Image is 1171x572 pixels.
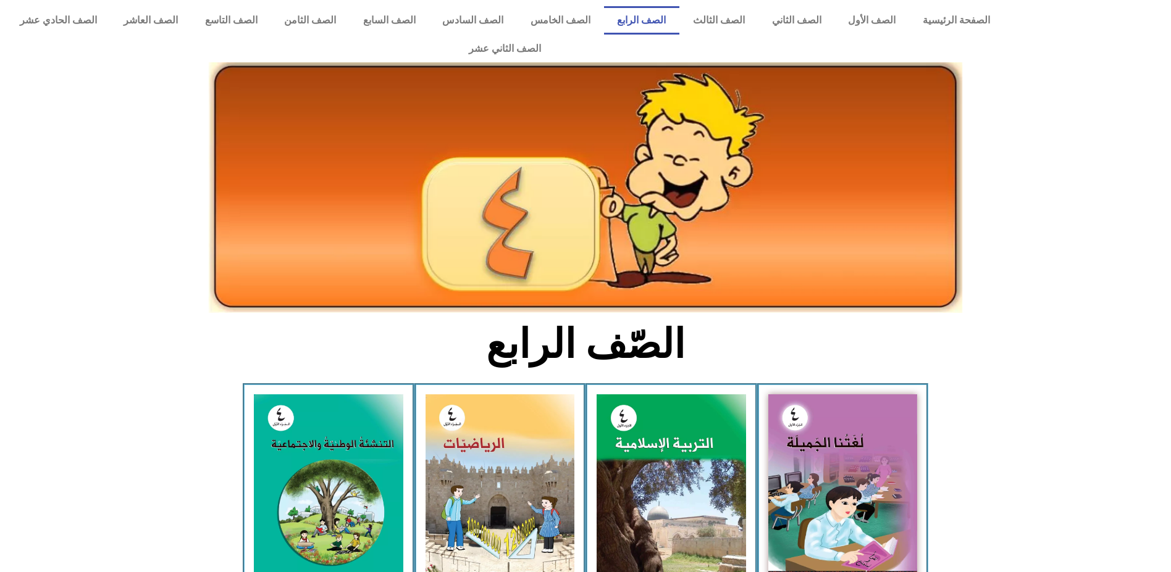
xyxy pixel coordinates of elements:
[382,320,790,368] h2: الصّف الرابع
[758,6,835,35] a: الصف الثاني
[350,6,429,35] a: الصف السابع
[271,6,350,35] a: الصف الثامن
[604,6,680,35] a: الصف الرابع
[429,6,518,35] a: الصف السادس
[6,6,111,35] a: الصف الحادي عشر
[679,6,758,35] a: الصف الثالث
[111,6,192,35] a: الصف العاشر
[517,6,604,35] a: الصف الخامس
[6,35,1003,63] a: الصف الثاني عشر
[191,6,271,35] a: الصف التاسع
[909,6,1004,35] a: الصفحة الرئيسية
[834,6,909,35] a: الصف الأول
